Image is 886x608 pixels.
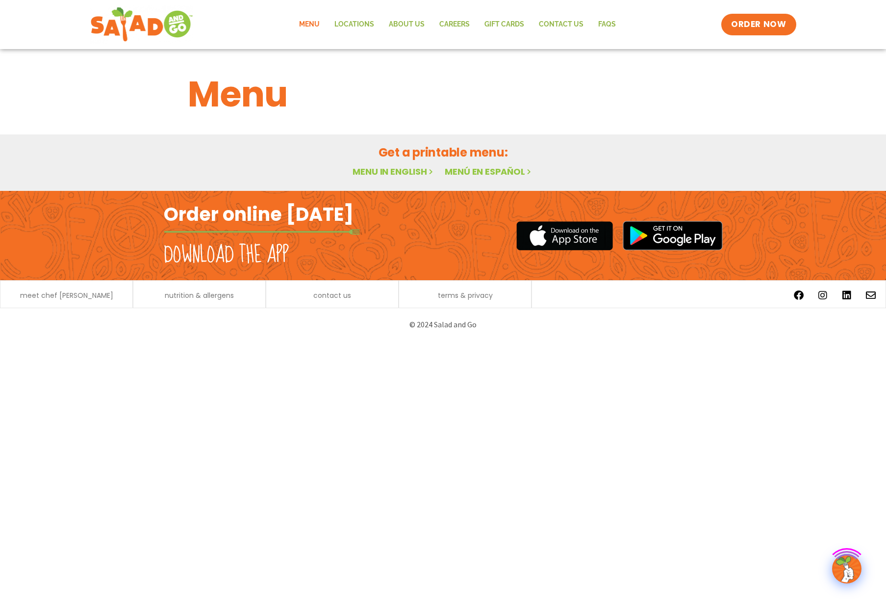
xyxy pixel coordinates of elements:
h1: Menu [188,68,699,121]
a: Menú en español [445,165,533,178]
img: fork [164,229,360,235]
img: appstore [516,220,613,252]
a: Locations [327,13,381,36]
img: google_play [623,221,723,250]
a: contact us [313,292,351,299]
a: meet chef [PERSON_NAME] [20,292,113,299]
a: Menu in English [353,165,435,178]
a: Contact Us [532,13,591,36]
a: GIFT CARDS [477,13,532,36]
a: Menu [292,13,327,36]
a: terms & privacy [438,292,493,299]
a: Careers [432,13,477,36]
img: new-SAG-logo-768×292 [90,5,194,44]
a: FAQs [591,13,623,36]
p: © 2024 Salad and Go [169,318,718,331]
h2: Get a printable menu: [188,144,699,161]
h2: Download the app [164,241,289,269]
a: ORDER NOW [721,14,796,35]
a: About Us [381,13,432,36]
nav: Menu [292,13,623,36]
a: nutrition & allergens [165,292,234,299]
h2: Order online [DATE] [164,202,354,226]
span: ORDER NOW [731,19,786,30]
